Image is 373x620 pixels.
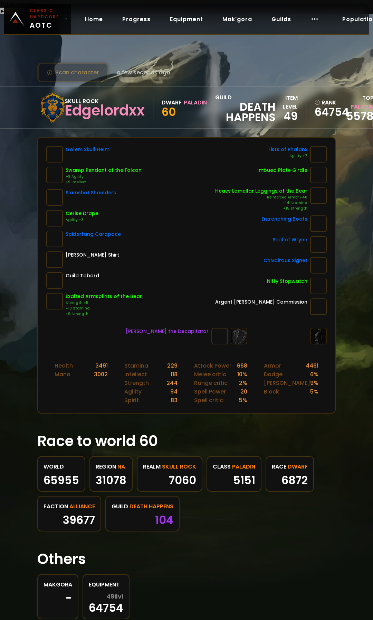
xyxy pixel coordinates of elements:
[106,593,123,600] span: 49 ilvl
[44,462,79,471] div: World
[276,111,298,121] div: 49
[162,104,176,120] span: 60
[55,361,73,370] div: Health
[217,12,258,26] a: Mak'gora
[232,462,255,471] span: Paladin
[66,300,142,306] div: Strength +5
[171,396,178,405] div: 83
[184,98,207,107] div: Paladin
[44,593,72,603] div: -
[267,278,307,285] div: Nifty Stopwatch
[37,456,85,492] a: World65955
[272,475,308,485] div: 6872
[310,215,327,232] img: item-22270
[162,98,182,107] div: Dwarf
[310,298,327,315] img: item-12846
[194,379,228,387] div: Range critic
[96,462,126,471] div: region
[46,210,63,226] img: item-15804
[237,361,247,370] div: 668
[55,370,70,379] div: Mana
[44,475,79,485] div: 65955
[46,251,63,268] img: item-6117
[112,502,173,511] div: guild
[237,370,247,379] div: 10 %
[37,496,101,531] a: factionAlliance39677
[117,12,156,26] a: Progress
[170,387,178,396] div: 94
[66,167,142,174] div: Swamp Pendant of the Falcon
[46,189,63,206] img: item-13166
[79,12,108,26] a: Home
[89,456,133,492] a: regionNA31078
[44,580,72,589] div: Makgora
[37,574,78,619] a: Makgora-
[194,370,226,379] div: Melee critic
[310,236,327,253] img: item-2933
[215,195,307,200] div: Reinforced Armor +40
[310,387,318,396] div: 5 %
[164,12,209,26] a: Equipment
[66,189,116,196] div: Slamshot Shoulders
[30,8,61,20] small: Classic Hardcore
[65,97,145,105] div: Skull Rock
[117,68,170,77] span: a few seconds ago
[130,502,173,511] span: Death Happens
[167,361,178,370] div: 229
[66,306,142,311] div: +10 Stamina
[310,278,327,294] img: item-2820
[124,387,142,396] div: Agility
[89,580,123,589] div: Equipment
[117,462,125,471] span: NA
[66,174,142,179] div: +9 Agility
[46,167,63,183] img: item-12045
[266,456,314,492] a: raceDwarf6872
[211,328,228,344] img: item-2291
[239,396,247,405] div: 5 %
[306,361,318,370] div: 4461
[46,231,63,247] img: item-11633
[310,167,327,183] img: item-10370
[124,379,149,387] div: Strength
[143,475,196,485] div: 7060
[276,94,298,111] div: item level
[264,379,310,387] div: [PERSON_NAME]
[65,105,145,116] div: Edgelordxx
[137,456,202,492] a: realmSkull Rock7060
[66,272,99,279] div: Guild Tabard
[126,328,209,335] div: [PERSON_NAME] the Decapitator
[194,361,231,370] div: Attack Power
[171,370,178,379] div: 118
[66,311,142,317] div: +9 Strength
[268,153,307,159] div: Agility +7
[310,257,327,274] img: item-20505
[215,200,307,206] div: +14 Stamina
[194,387,226,396] div: Spell Power
[46,272,63,289] img: item-5976
[215,206,307,211] div: +15 Strength
[69,502,95,511] span: Alliance
[240,387,247,396] div: 20
[30,8,61,30] span: AOTC
[44,502,95,511] div: faction
[310,187,327,204] img: item-10244
[213,462,255,471] div: class
[66,210,98,217] div: Cerise Drape
[37,63,108,82] button: Scan character
[215,93,276,122] div: guild
[89,593,123,613] div: 64754
[310,379,318,387] div: 9 %
[264,387,279,396] div: Block
[239,379,247,387] div: 2 %
[46,293,63,309] img: item-14983
[268,146,307,153] div: Fists of Phalanx
[162,462,196,471] span: Skull Rock
[94,370,108,379] div: 3002
[66,179,142,185] div: +9 Intellect
[207,456,261,492] a: classPaladin5151
[83,574,130,619] a: Equipment49ilvl64754
[315,107,342,117] a: 64754
[143,462,196,471] div: realm
[124,361,148,370] div: Stamina
[264,257,307,264] div: Chivalrous Signet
